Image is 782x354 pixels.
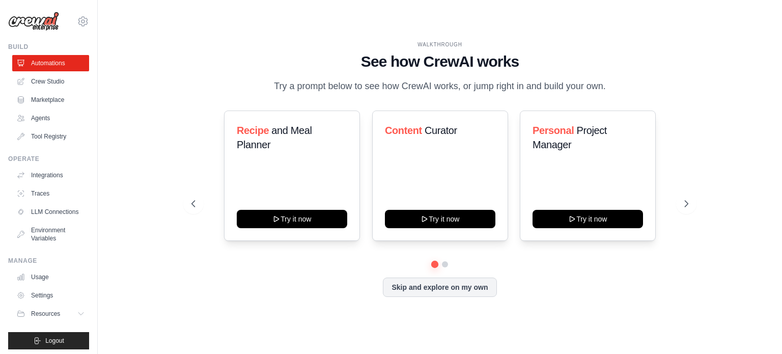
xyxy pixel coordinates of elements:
a: Automations [12,55,89,71]
button: Try it now [385,210,495,228]
div: Manage [8,257,89,265]
button: Logout [8,332,89,349]
span: Recipe [237,125,269,136]
button: Try it now [237,210,347,228]
a: Usage [12,269,89,285]
span: Resources [31,310,60,318]
a: Settings [12,287,89,304]
a: Environment Variables [12,222,89,247]
a: LLM Connections [12,204,89,220]
a: Agents [12,110,89,126]
p: Try a prompt below to see how CrewAI works, or jump right in and build your own. [269,79,611,94]
span: Personal [533,125,574,136]
a: Traces [12,185,89,202]
span: and Meal Planner [237,125,312,150]
button: Try it now [533,210,643,228]
span: Curator [425,125,457,136]
img: Logo [8,12,59,31]
a: Tool Registry [12,128,89,145]
button: Resources [12,306,89,322]
span: Project Manager [533,125,607,150]
a: Crew Studio [12,73,89,90]
span: Logout [45,337,64,345]
div: WALKTHROUGH [191,41,688,48]
div: Build [8,43,89,51]
div: Operate [8,155,89,163]
a: Integrations [12,167,89,183]
button: Skip and explore on my own [383,278,496,297]
h1: See how CrewAI works [191,52,688,71]
span: Content [385,125,422,136]
a: Marketplace [12,92,89,108]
